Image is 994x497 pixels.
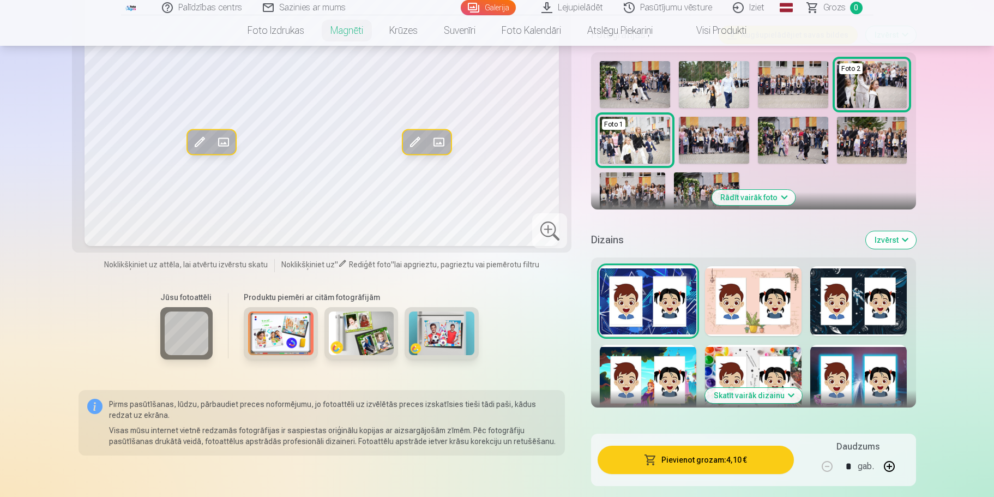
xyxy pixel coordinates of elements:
button: Pievienot grozam:4,10 € [598,446,793,474]
p: Pirms pasūtīšanas, lūdzu, pārbaudiet preces noformējumu, jo fotoattēli uz izvēlētās preces izskat... [109,399,557,421]
a: Krūzes [376,15,431,46]
a: Foto kalendāri [489,15,574,46]
span: " [335,260,338,269]
a: Visi produkti [666,15,760,46]
span: Noklikšķiniet uz attēla, lai atvērtu izvērstu skatu [104,259,268,270]
button: Skatīt vairāk dizainu [705,388,802,403]
button: Rādīt vairāk foto [712,190,795,205]
div: Foto 1 [602,119,625,130]
h5: Daudzums [836,440,879,453]
div: gab. [858,453,874,480]
span: " [391,260,394,269]
a: Foto izdrukas [234,15,317,46]
span: 0 [850,2,863,14]
h6: Produktu piemēri ar citām fotogrāfijām [239,292,483,303]
img: /fa3 [125,4,137,11]
span: lai apgrieztu, pagrieztu vai piemērotu filtru [394,260,539,269]
button: Izvērst [866,231,916,249]
h6: Jūsu fotoattēli [160,292,213,303]
span: Noklikšķiniet uz [281,260,335,269]
p: Visas mūsu internet vietnē redzamās fotogrāfijas ir saspiestas oriģinālu kopijas ar aizsargājošām... [109,425,557,447]
h5: Dizains [591,232,857,248]
div: Foto 2 [839,63,863,74]
a: Suvenīri [431,15,489,46]
span: Grozs [823,1,846,14]
a: Atslēgu piekariņi [574,15,666,46]
a: Magnēti [317,15,376,46]
span: Rediģēt foto [349,260,391,269]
